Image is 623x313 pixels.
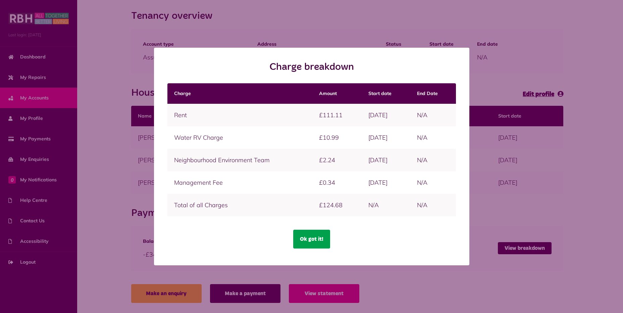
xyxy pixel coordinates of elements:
[410,83,456,104] th: End Date
[312,171,361,194] td: £0.34
[410,126,456,149] td: N/A
[362,194,410,216] td: N/A
[410,149,456,171] td: N/A
[410,104,456,126] td: N/A
[167,61,456,73] h2: Charge breakdown
[312,126,361,149] td: £10.99
[362,104,410,126] td: [DATE]
[362,126,410,149] td: [DATE]
[167,126,313,149] td: Water RV Charge
[410,194,456,216] td: N/A
[293,230,330,249] button: Ok got it!
[312,83,361,104] th: Amount
[167,171,313,194] td: Management Fee
[362,83,410,104] th: Start date
[312,149,361,171] td: £2.24
[167,194,313,216] td: Total of all Charges
[362,171,410,194] td: [DATE]
[167,149,313,171] td: Neighbourhood Environment Team
[362,149,410,171] td: [DATE]
[167,83,313,104] th: Charge
[410,171,456,194] td: N/A
[312,104,361,126] td: £111.11
[312,194,361,216] td: £124.68
[167,104,313,126] td: Rent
